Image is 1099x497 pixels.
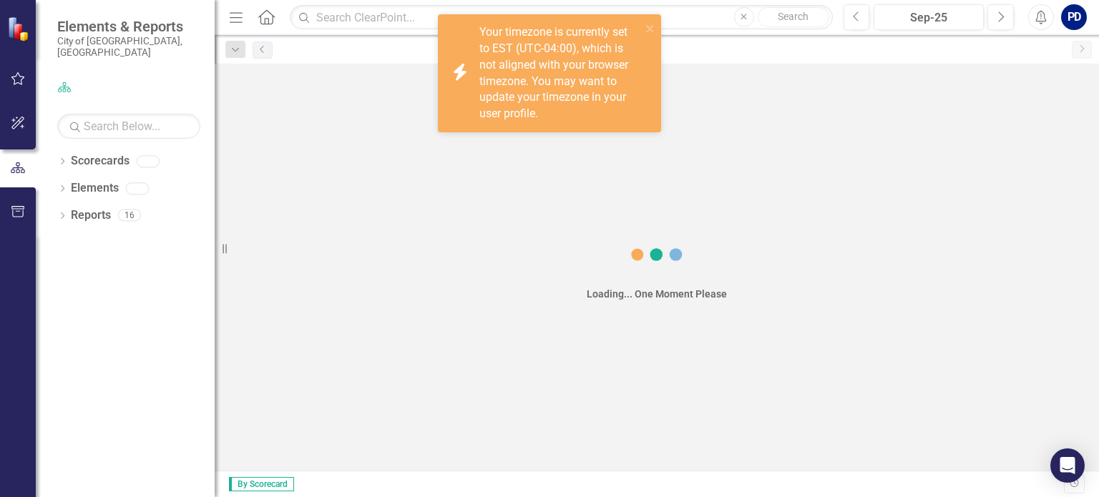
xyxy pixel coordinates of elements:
[778,11,809,22] span: Search
[118,210,141,222] div: 16
[587,287,727,301] div: Loading... One Moment Please
[71,180,119,197] a: Elements
[71,207,111,224] a: Reports
[1061,4,1087,30] button: PD
[57,114,200,139] input: Search Below...
[57,35,200,59] small: City of [GEOGRAPHIC_DATA], [GEOGRAPHIC_DATA]
[479,24,641,122] div: Your timezone is currently set to EST (UTC-04:00), which is not aligned with your browser timezon...
[645,20,655,36] button: close
[57,18,200,35] span: Elements & Reports
[290,5,832,30] input: Search ClearPoint...
[1050,448,1085,483] div: Open Intercom Messenger
[874,4,984,30] button: Sep-25
[229,477,294,491] span: By Scorecard
[758,7,829,27] button: Search
[71,153,130,169] a: Scorecards
[879,9,979,26] div: Sep-25
[7,16,32,41] img: ClearPoint Strategy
